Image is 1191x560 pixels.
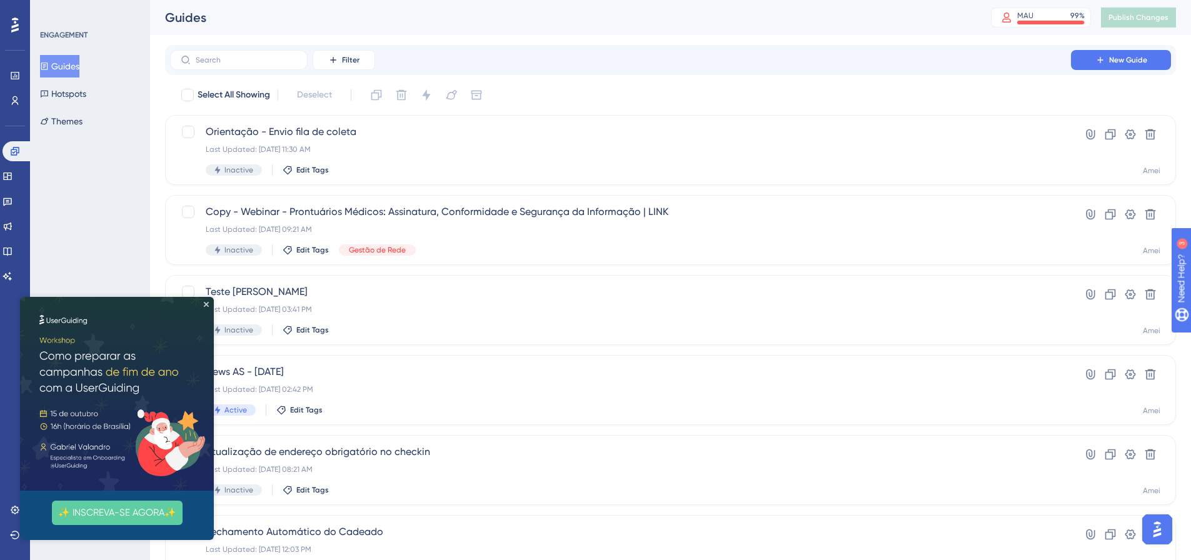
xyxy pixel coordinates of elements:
[206,524,1035,539] span: Fechamento Automático do Cadeado
[29,3,78,18] span: Need Help?
[283,485,329,495] button: Edit Tags
[1138,511,1176,548] iframe: UserGuiding AI Assistant Launcher
[87,6,91,16] div: 3
[1109,55,1147,65] span: New Guide
[1071,50,1171,70] button: New Guide
[296,245,329,255] span: Edit Tags
[206,204,1035,219] span: Copy - Webinar - Prontuários Médicos: Assinatura, Conformidade e Segurança da Informação | LINK
[1017,11,1033,21] div: MAU
[290,405,323,415] span: Edit Tags
[276,405,323,415] button: Edit Tags
[224,325,253,335] span: Inactive
[1143,486,1160,496] div: Amei
[1108,12,1168,22] span: Publish Changes
[206,284,1035,299] span: Teste [PERSON_NAME]
[206,464,1035,474] div: Last Updated: [DATE] 08:21 AM
[206,224,1035,234] div: Last Updated: [DATE] 09:21 AM
[206,144,1035,154] div: Last Updated: [DATE] 11:30 AM
[224,405,247,415] span: Active
[165,9,960,26] div: Guides
[313,50,375,70] button: Filter
[296,325,329,335] span: Edit Tags
[1143,406,1160,416] div: Amei
[40,110,83,132] button: Themes
[283,165,329,175] button: Edit Tags
[206,444,1035,459] span: Atualização de endereço obrigatório no checkin
[342,55,359,65] span: Filter
[224,165,253,175] span: Inactive
[224,485,253,495] span: Inactive
[286,84,343,106] button: Deselect
[32,204,163,228] button: ✨ INSCREVA-SE AGORA✨
[40,30,88,40] div: ENGAGEMENT
[1143,166,1160,176] div: Amei
[296,165,329,175] span: Edit Tags
[296,485,329,495] span: Edit Tags
[349,245,406,255] span: Gestão de Rede
[297,87,332,102] span: Deselect
[206,364,1035,379] span: News AS - [DATE]
[196,56,297,64] input: Search
[1143,326,1160,336] div: Amei
[283,325,329,335] button: Edit Tags
[184,5,189,10] div: Close Preview
[206,384,1035,394] div: Last Updated: [DATE] 02:42 PM
[1101,7,1176,27] button: Publish Changes
[1143,246,1160,256] div: Amei
[283,245,329,255] button: Edit Tags
[206,124,1035,139] span: Orientação - Envio fila de coleta
[224,245,253,255] span: Inactive
[198,87,270,102] span: Select All Showing
[40,55,79,77] button: Guides
[206,544,1035,554] div: Last Updated: [DATE] 12:03 PM
[1070,11,1085,21] div: 99 %
[206,304,1035,314] div: Last Updated: [DATE] 03:41 PM
[40,82,86,105] button: Hotspots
